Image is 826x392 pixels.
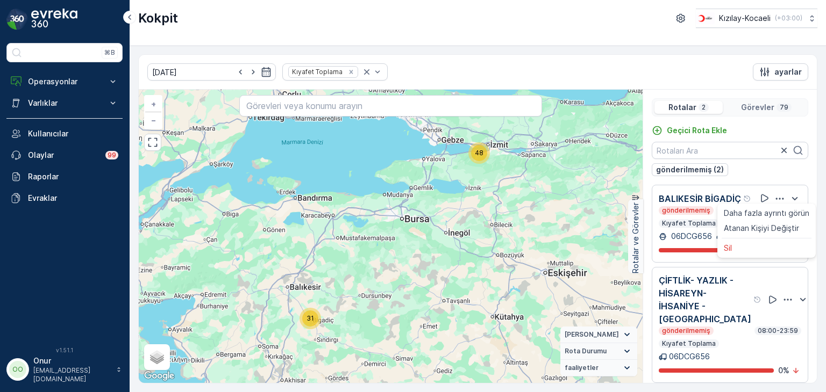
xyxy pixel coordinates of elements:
[28,76,101,87] p: Operasyonlar
[138,10,178,27] p: Kokpit
[565,347,607,355] span: Rota Durumu
[141,369,177,383] img: Google
[6,123,123,144] a: Kullanıcılar
[659,274,751,325] p: ÇİFTLİK- YAZLIK -HİSAREYN- İHSANİYE -[GEOGRAPHIC_DATA]
[775,14,802,23] p: ( +03:00 )
[345,68,357,76] div: Remove Kıyafet Toplama
[565,364,599,372] span: faaliyetler
[239,95,542,117] input: Görevleri veya konumu arayın
[669,351,710,362] p: 06DCG656
[717,204,816,258] ul: Menu
[661,219,717,228] p: Kıyafet Toplama
[741,102,774,113] p: Görevler
[661,326,711,335] p: gönderilmemiş
[724,223,799,234] span: Atanan Kişiyi Değiştir
[659,192,741,205] p: BALIKESİR BİGADİÇ
[28,150,99,161] p: Olaylar
[652,142,808,159] input: Rotaları Ara
[720,206,814,221] a: Daha fazla ayrıntı görün
[774,67,802,77] p: ayarlar
[145,112,161,128] a: Uzaklaştır
[147,63,276,81] input: dd/mm/yyyy
[28,193,118,204] p: Evraklar
[6,9,28,30] img: logo
[560,360,637,376] summary: faaliyetler
[753,295,762,304] div: Yardım Araç İkonu
[669,231,712,242] p: 06DCG656
[656,164,724,175] p: gönderilmemiş (2)
[661,339,717,348] p: Kıyafet Toplama
[779,103,789,112] p: 79
[724,243,732,253] span: Sil
[33,355,111,366] p: Onur
[719,13,771,24] p: Kızılay-Kocaeli
[6,347,123,353] span: v 1.51.1
[778,365,789,376] p: 0 %
[141,369,177,383] a: Bu bölgeyi Google Haritalar'da açın (yeni pencerede açılır)
[696,12,715,24] img: k%C4%B1z%C4%B1lay_0jL9uU1.png
[668,102,696,113] p: Rotalar
[31,9,77,30] img: logo_dark-DEwI_e13.png
[6,144,123,166] a: Olaylar99
[661,206,711,215] p: gönderilmemiş
[151,99,156,108] span: +
[6,355,123,383] button: OOOnur[EMAIL_ADDRESS][DOMAIN_NAME]
[724,208,809,219] span: Daha fazla ayrıntı görün
[145,96,161,112] a: Yakınlaştır
[743,194,752,203] div: Yardım Araç İkonu
[753,63,808,81] button: ayarlar
[652,163,728,176] button: gönderilmemiş (2)
[108,151,116,159] p: 99
[468,142,490,164] div: 48
[6,166,123,187] a: Raporlar
[28,171,118,182] p: Raporlar
[289,67,344,77] div: Kıyafet Toplama
[9,361,26,378] div: OO
[28,98,101,108] p: Varlıklar
[6,187,123,209] a: Evraklar
[701,103,707,112] p: 2
[151,115,156,125] span: −
[630,202,641,273] p: Rotalar ve Görevler
[307,314,314,322] span: 31
[667,125,727,136] p: Geçici Rota Ekle
[300,308,321,329] div: 31
[565,330,619,339] span: [PERSON_NAME]
[6,92,123,114] button: Varlıklar
[652,125,727,136] a: Geçici Rota Ekle
[560,326,637,343] summary: [PERSON_NAME]
[145,345,169,369] a: Layers
[696,9,817,28] button: Kızılay-Kocaeli(+03:00)
[6,71,123,92] button: Operasyonlar
[33,366,111,383] p: [EMAIL_ADDRESS][DOMAIN_NAME]
[104,48,115,57] p: ⌘B
[28,128,118,139] p: Kullanıcılar
[560,343,637,360] summary: Rota Durumu
[757,326,799,335] p: 08:00-23:59
[475,149,483,157] span: 48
